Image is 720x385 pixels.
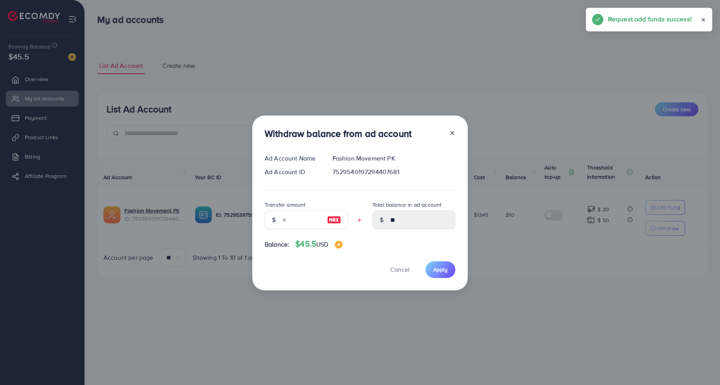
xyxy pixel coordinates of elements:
[390,265,410,274] span: Cancel
[327,215,341,224] img: image
[258,154,326,163] div: Ad Account Name
[433,266,448,273] span: Apply
[687,350,714,379] iframe: Chat
[295,239,342,249] h4: $45.5
[335,241,343,249] img: image
[372,201,441,209] label: Total balance in ad account
[326,167,462,176] div: 7529540197294407681
[326,154,462,163] div: Fashion Movement PK
[381,261,419,278] button: Cancel
[265,128,412,139] h3: Withdraw balance from ad account
[608,14,692,24] h5: Request add funds success!
[425,261,455,278] button: Apply
[265,240,289,249] span: Balance:
[265,201,305,209] label: Transfer amount
[316,240,328,249] span: USD
[258,167,326,176] div: Ad Account ID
